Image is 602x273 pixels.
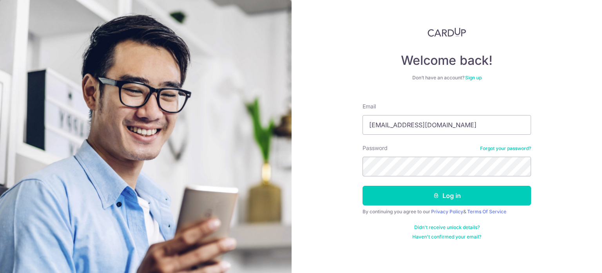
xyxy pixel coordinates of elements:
[363,53,531,68] h4: Welcome back!
[480,145,531,152] a: Forgot your password?
[428,27,466,37] img: CardUp Logo
[363,75,531,81] div: Don’t have an account?
[467,209,506,214] a: Terms Of Service
[431,209,463,214] a: Privacy Policy
[363,186,531,205] button: Log in
[363,209,531,215] div: By continuing you agree to our &
[414,224,480,231] a: Didn't receive unlock details?
[363,103,376,110] label: Email
[412,234,481,240] a: Haven't confirmed your email?
[465,75,482,81] a: Sign up
[363,144,388,152] label: Password
[363,115,531,135] input: Enter your Email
